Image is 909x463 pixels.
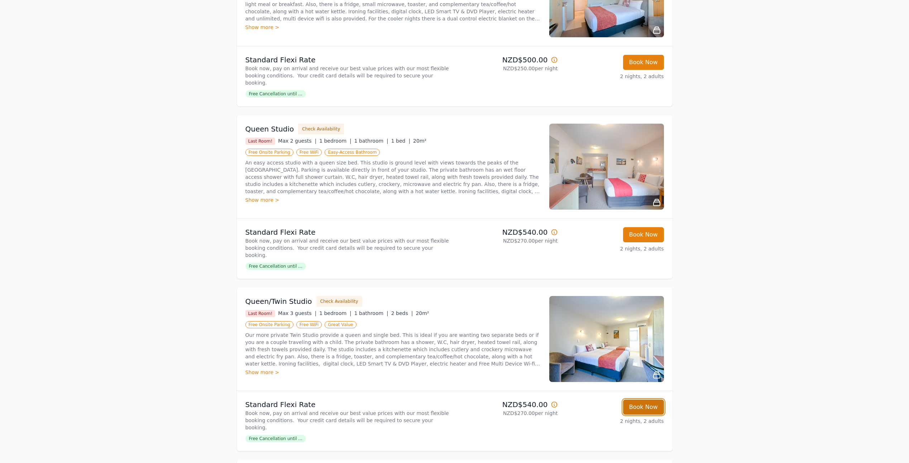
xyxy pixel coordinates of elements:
[319,138,351,144] span: 1 bedroom |
[391,310,413,316] span: 2 beds |
[245,138,276,145] span: Last Room!
[325,149,380,156] span: Easy-Access Bathroom
[564,417,664,425] p: 2 nights, 2 adults
[564,73,664,80] p: 2 nights, 2 adults
[354,138,388,144] span: 1 bathroom |
[564,245,664,252] p: 2 nights, 2 adults
[458,237,558,244] p: NZD$270.00 per night
[413,138,426,144] span: 20m²
[245,124,294,134] h3: Queen Studio
[245,331,541,367] p: Our more private Twin Studio provide a queen and single bed. This is ideal if you are wanting two...
[245,321,293,328] span: Free Onsite Parking
[245,149,293,156] span: Free Onsite Parking
[245,400,452,410] p: Standard Flexi Rate
[245,55,452,65] p: Standard Flexi Rate
[245,24,541,31] div: Show more >
[391,138,410,144] span: 1 bed |
[245,65,452,86] p: Book now, pay on arrival and receive our best value prices with our most flexible booking conditi...
[354,310,388,316] span: 1 bathroom |
[278,138,316,144] span: Max 2 guests |
[245,310,276,317] span: Last Room!
[245,263,306,270] span: Free Cancellation until ...
[296,321,322,328] span: Free WiFi
[245,410,452,431] p: Book now, pay on arrival and receive our best value prices with our most flexible booking conditi...
[245,227,452,237] p: Standard Flexi Rate
[623,55,664,70] button: Book Now
[458,410,558,417] p: NZD$270.00 per night
[245,90,306,97] span: Free Cancellation until ...
[296,149,322,156] span: Free WiFi
[416,310,429,316] span: 20m²
[458,400,558,410] p: NZD$540.00
[278,310,316,316] span: Max 3 guests |
[245,435,306,442] span: Free Cancellation until ...
[245,196,541,204] div: Show more >
[319,310,351,316] span: 1 bedroom |
[458,227,558,237] p: NZD$540.00
[245,159,541,195] p: An easy access studio with a queen size bed. This studio is ground level with views towards the p...
[298,124,344,134] button: Check Availability
[245,296,312,306] h3: Queen/Twin Studio
[458,65,558,72] p: NZD$250.00 per night
[316,296,362,307] button: Check Availability
[325,321,356,328] span: Great Value
[458,55,558,65] p: NZD$500.00
[245,237,452,259] p: Book now, pay on arrival and receive our best value prices with our most flexible booking conditi...
[623,400,664,415] button: Book Now
[623,227,664,242] button: Book Now
[245,369,541,376] div: Show more >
